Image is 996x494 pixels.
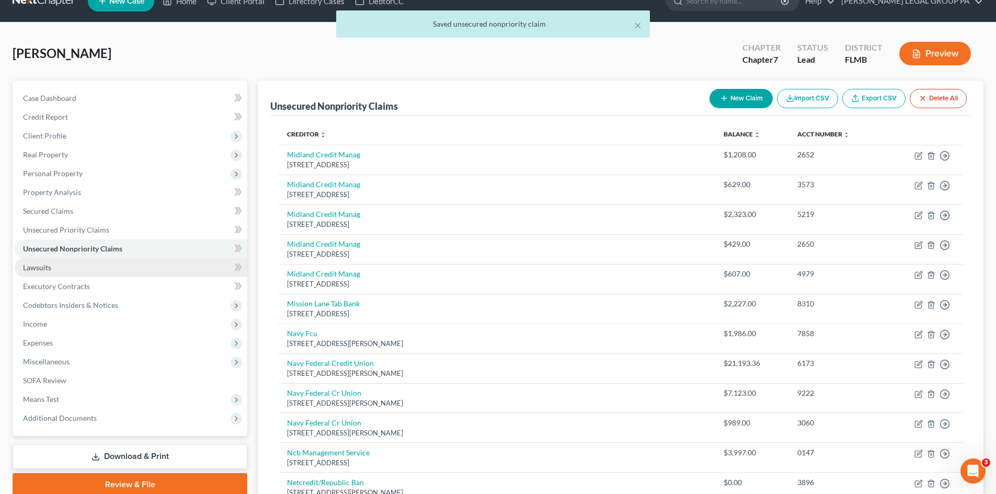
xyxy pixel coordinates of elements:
span: SOFA Review [23,376,66,385]
span: Miscellaneous [23,357,70,366]
div: 2652 [797,150,876,160]
div: Chapter [742,54,781,66]
a: Lawsuits [15,258,247,277]
a: Balance unfold_more [724,130,760,138]
a: Midland Credit Manag [287,180,360,189]
div: 3573 [797,179,876,190]
div: [STREET_ADDRESS] [287,160,706,170]
a: Download & Print [13,444,247,469]
a: Navy Federal Credit Union [287,359,374,367]
a: Navy Federal Cr Union [287,388,361,397]
div: [STREET_ADDRESS] [287,249,706,259]
span: Income [23,319,47,328]
div: 7858 [797,328,876,339]
div: 3896 [797,477,876,488]
span: Client Profile [23,131,66,140]
a: Midland Credit Manag [287,210,360,219]
span: 3 [982,458,990,467]
a: Midland Credit Manag [287,150,360,159]
span: Personal Property [23,169,83,178]
i: unfold_more [843,132,850,138]
span: Expenses [23,338,53,347]
div: $0.00 [724,477,781,488]
div: [STREET_ADDRESS][PERSON_NAME] [287,398,706,408]
button: New Claim [709,89,773,108]
div: $429.00 [724,239,781,249]
div: [STREET_ADDRESS][PERSON_NAME] [287,369,706,378]
div: $7,123.00 [724,388,781,398]
div: $607.00 [724,269,781,279]
span: Secured Claims [23,206,73,215]
div: Unsecured Nonpriority Claims [270,100,398,112]
span: Unsecured Priority Claims [23,225,109,234]
a: Navy Fcu [287,329,317,338]
div: Status [797,42,828,54]
span: Means Test [23,395,59,404]
iframe: Intercom live chat [960,458,986,484]
a: Midland Credit Manag [287,239,360,248]
div: 6173 [797,358,876,369]
div: $1,208.00 [724,150,781,160]
span: Executory Contracts [23,282,90,291]
a: Mission Lane Tab Bank [287,299,360,308]
span: Codebtors Insiders & Notices [23,301,118,309]
a: Acct Number unfold_more [797,130,850,138]
a: Secured Claims [15,202,247,221]
div: [STREET_ADDRESS] [287,458,706,468]
div: Chapter [742,42,781,54]
i: unfold_more [754,132,760,138]
div: [STREET_ADDRESS][PERSON_NAME] [287,428,706,438]
a: Executory Contracts [15,277,247,296]
span: 7 [773,54,778,64]
div: $2,227.00 [724,298,781,309]
span: Credit Report [23,112,68,121]
span: Case Dashboard [23,94,76,102]
a: SOFA Review [15,371,247,390]
div: $2,323.00 [724,209,781,220]
div: 0147 [797,447,876,458]
div: 5219 [797,209,876,220]
button: Import CSV [777,89,838,108]
a: Netcredit/Republic Ban [287,478,364,487]
a: Case Dashboard [15,89,247,108]
div: 4979 [797,269,876,279]
div: District [845,42,883,54]
div: [STREET_ADDRESS] [287,220,706,229]
div: [STREET_ADDRESS] [287,309,706,319]
span: [PERSON_NAME] [13,45,111,61]
div: [STREET_ADDRESS][PERSON_NAME] [287,339,706,349]
a: Midland Credit Manag [287,269,360,278]
a: Unsecured Nonpriority Claims [15,239,247,258]
div: $21,193.36 [724,358,781,369]
div: [STREET_ADDRESS] [287,190,706,200]
div: $1,986.00 [724,328,781,339]
div: 9222 [797,388,876,398]
a: Unsecured Priority Claims [15,221,247,239]
a: Navy Federal Cr Union [287,418,361,427]
button: Delete All [910,89,967,108]
div: 3060 [797,418,876,428]
span: Unsecured Nonpriority Claims [23,244,122,253]
div: Lead [797,54,828,66]
div: $3,997.00 [724,447,781,458]
span: Lawsuits [23,263,51,272]
a: Creditor unfold_more [287,130,326,138]
div: $989.00 [724,418,781,428]
div: 8310 [797,298,876,309]
div: FLMB [845,54,883,66]
i: unfold_more [320,132,326,138]
a: Property Analysis [15,183,247,202]
div: Saved unsecured nonpriority claim [345,19,642,29]
div: $629.00 [724,179,781,190]
span: Additional Documents [23,413,97,422]
a: Export CSV [842,89,906,108]
span: Property Analysis [23,188,81,197]
button: × [634,19,642,31]
a: Credit Report [15,108,247,127]
span: Real Property [23,150,68,159]
a: Ncb Management Service [287,448,370,457]
button: Preview [899,42,971,65]
div: 2650 [797,239,876,249]
div: [STREET_ADDRESS] [287,279,706,289]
